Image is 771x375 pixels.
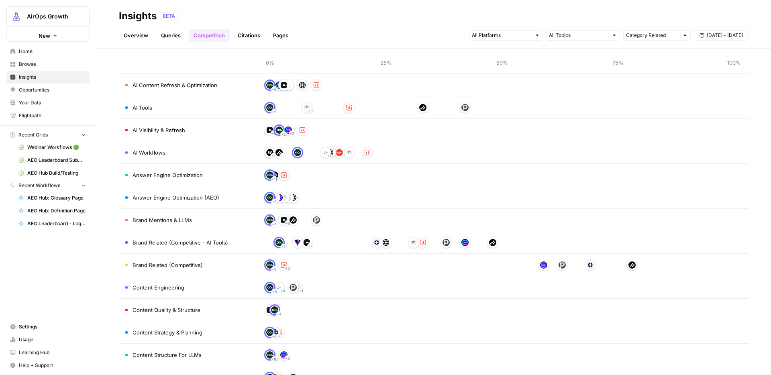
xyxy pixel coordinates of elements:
[27,220,86,227] span: AEO Leaderboard - Log Submission to Grid
[336,149,343,156] img: fp0dg114vt0u1b5c1qb312y1bryo
[489,239,496,246] img: z5mnau15jk0a3i3dbnjftp6o8oil
[275,239,283,246] img: yjux4x3lwinlft1ym4yif8lrli78
[27,157,86,164] span: AEO Leaderboard Submissions
[160,12,178,20] div: BETA
[133,238,228,247] span: Brand Related (Competitive - AI Tools)
[6,333,90,346] a: Usage
[6,58,90,71] a: Browse
[6,129,90,141] button: Recent Grids
[6,71,90,84] a: Insights
[299,287,303,295] span: + 1
[233,29,265,42] a: Citations
[285,265,290,273] span: + 2
[303,239,310,246] img: q1k0jh8xe2mxn088pu84g40890p5
[6,359,90,372] button: Help + Support
[19,61,86,68] span: Browse
[308,242,313,250] span: + 2
[299,126,306,134] img: w57jo3udkqo1ra9pp5ane7em8etm
[19,99,86,106] span: Your Data
[15,192,90,204] a: AEO Hub: Glossary Page
[119,29,153,42] a: Overview
[262,59,278,67] span: 0%
[19,323,86,330] span: Settings
[272,198,277,206] span: + 3
[275,126,283,134] img: yjux4x3lwinlft1ym4yif8lrli78
[6,30,90,42] button: New
[272,220,277,228] span: + 4
[272,333,277,341] span: + 8
[156,29,186,42] a: Queries
[133,194,219,202] span: Answer Engine Optimization (AEO)
[18,182,60,189] span: Recent Workflows
[266,261,273,269] img: yjux4x3lwinlft1ym4yif8lrli78
[277,310,281,318] span: + 4
[275,82,283,89] img: cbtemd9yngpxf5d3cs29ym8ckjcf
[133,126,185,134] span: AI Visibility & Refresh
[19,73,86,81] span: Insights
[280,171,288,179] img: w57jo3udkqo1ra9pp5ane7em8etm
[119,10,157,22] div: Insights
[290,216,297,224] img: z5mnau15jk0a3i3dbnjftp6o8oil
[726,59,742,67] span: 100%
[294,284,301,291] img: w57jo3udkqo1ra9pp5ane7em8etm
[133,261,203,269] span: Brand Related (Competitive)
[461,239,469,246] img: cbtemd9yngpxf5d3cs29ym8ckjcf
[549,31,608,39] input: All Topics
[9,9,24,24] img: AirOps Growth Logo
[6,45,90,58] a: Home
[271,171,278,179] img: z5mnau15jk0a3i3dbnjftp6o8oil
[15,204,90,217] a: AEO Hub: Definition Page
[6,320,90,333] a: Settings
[39,32,50,40] span: New
[27,144,86,151] span: Webinar Workflows 🟢
[419,239,426,246] img: w57jo3udkqo1ra9pp5ane7em8etm
[281,130,286,139] span: + 2
[280,351,288,359] img: cbtemd9yngpxf5d3cs29ym8ckjcf
[275,329,283,336] img: w57jo3udkqo1ra9pp5ane7em8etm
[19,48,86,55] span: Home
[266,284,273,291] img: yjux4x3lwinlft1ym4yif8lrli78
[285,126,292,134] img: cbtemd9yngpxf5d3cs29ym8ckjcf
[308,107,313,115] span: + 3
[189,29,230,42] a: Competition
[6,96,90,109] a: Your Data
[364,149,371,156] img: w57jo3udkqo1ra9pp5ane7em8etm
[322,149,329,156] img: 8as9tpzhc348q5rxcvki1oae0hhd
[27,12,75,20] span: AirOps Growth
[280,261,288,269] img: w57jo3udkqo1ra9pp5ane7em8etm
[6,179,90,192] button: Recent Workflows
[694,30,749,41] button: [DATE] - [DATE]
[271,130,276,138] span: + 6
[266,149,273,156] img: 7dxwaxkbugs2lxc5f7zwbrgf2nd8
[275,194,283,201] img: cbtemd9yngpxf5d3cs29ym8ckjcf
[266,104,273,111] img: yjux4x3lwinlft1ym4yif8lrli78
[266,329,273,336] img: yjux4x3lwinlft1ym4yif8lrli78
[626,31,679,39] input: Category Related
[6,6,90,26] button: Workspace: AirOps Growth
[6,84,90,96] a: Opportunities
[266,126,273,134] img: q1k0jh8xe2mxn088pu84g40890p5
[133,149,165,157] span: AI Workflows
[271,152,275,160] span: + 1
[281,152,285,160] span: + 1
[266,306,273,314] img: q1k0jh8xe2mxn088pu84g40890p5
[15,141,90,154] a: Webinar Workflows 🟢
[19,86,86,94] span: Opportunities
[15,217,90,230] a: AEO Leaderboard - Log Submission to Grid
[6,109,90,122] a: Flightpath
[327,152,331,160] span: + 1
[15,167,90,179] a: AEO Hub Build/Testing
[271,306,278,314] img: yjux4x3lwinlft1ym4yif8lrli78
[19,336,86,343] span: Usage
[133,351,202,359] span: Content Structure For LLMs
[266,194,273,201] img: yjux4x3lwinlft1ym4yif8lrli78
[18,131,48,139] span: Recent Grids
[268,29,293,42] a: Pages
[133,216,192,224] span: Brand Mentions & LLMs
[266,216,273,224] img: yjux4x3lwinlft1ym4yif8lrli78
[133,283,184,291] span: Content Engineering
[294,239,301,246] img: 69mahulzkr88dfp3khgaxinpiqd1
[272,288,277,296] span: + 5
[271,194,278,201] img: 8as9tpzhc348q5rxcvki1oae0hhd
[27,194,86,202] span: AEO Hub: Glossary Page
